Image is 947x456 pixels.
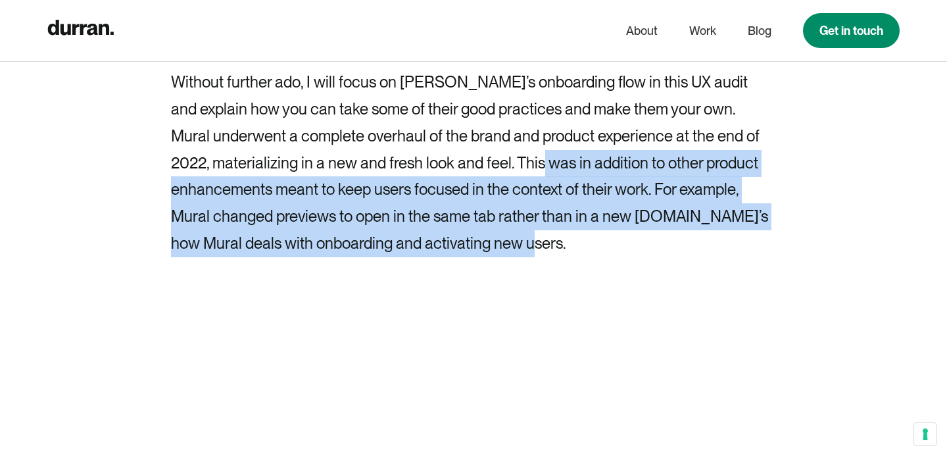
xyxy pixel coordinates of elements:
[47,17,114,44] a: home
[748,18,771,43] a: Blog
[171,257,776,284] p: ‍
[914,423,936,445] button: Your consent preferences for tracking technologies
[689,18,716,43] a: Work
[171,69,776,123] p: Without further ado, I will focus on [PERSON_NAME]’s onboarding flow in this UX audit and explain...
[171,123,776,257] p: Mural underwent a complete overhaul of the brand and product experience at the end of 2022, mater...
[803,13,900,48] a: Get in touch
[626,18,658,43] a: About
